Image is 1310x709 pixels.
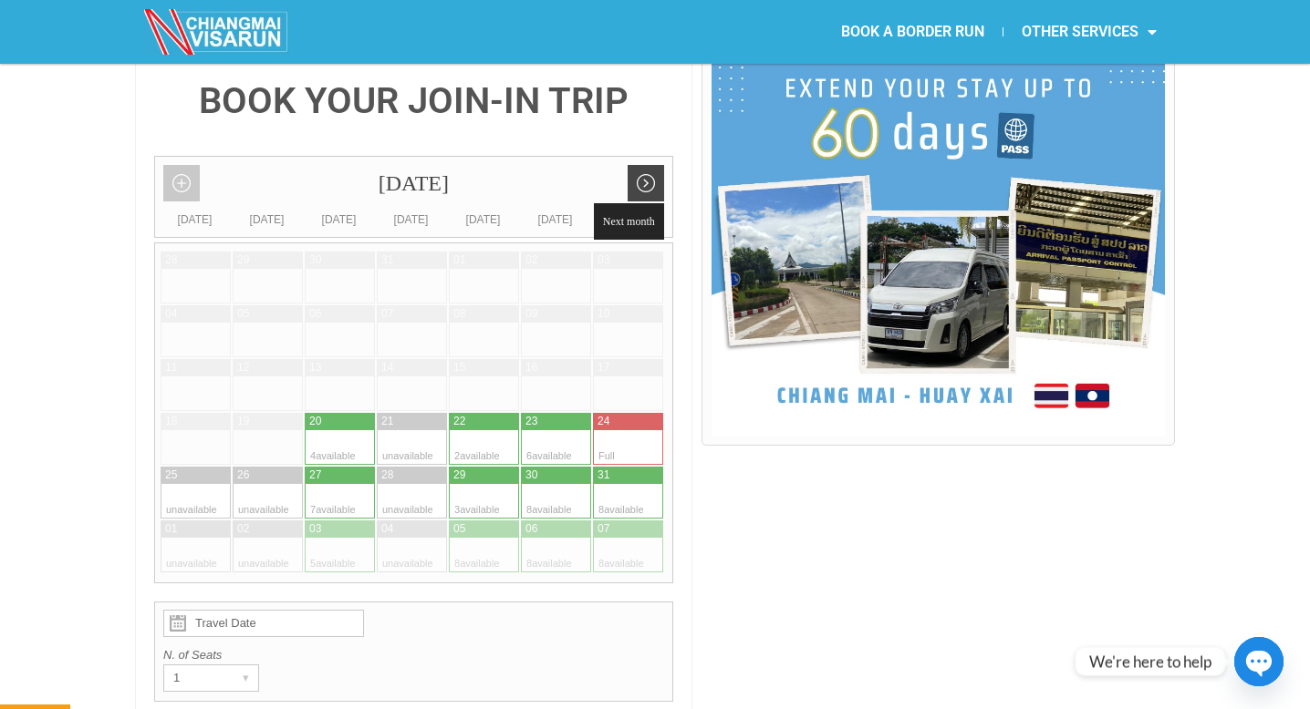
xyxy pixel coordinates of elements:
div: 02 [525,252,537,268]
div: [DATE] [303,211,375,229]
div: 26 [237,468,249,483]
div: 27 [309,468,321,483]
a: OTHER SERVICES [1003,11,1175,53]
div: ▾ [233,665,258,691]
div: 07 [598,521,609,537]
div: 03 [598,252,609,268]
div: 13 [309,360,321,375]
div: 04 [165,306,177,322]
div: 25 [165,468,177,483]
span: Next month [594,203,664,240]
div: 12 [237,360,249,375]
a: Next month [628,165,664,201]
div: [DATE] [159,211,231,229]
div: 01 [453,252,465,268]
div: 21 [381,414,393,429]
div: 14 [381,360,393,375]
div: 06 [309,306,321,322]
div: 11 [165,360,177,375]
div: [DATE] [519,211,591,229]
div: 29 [237,252,249,268]
div: [DATE] [231,211,303,229]
div: 28 [165,252,177,268]
div: 09 [525,306,537,322]
div: 04 [381,521,393,537]
a: BOOK A BORDER RUN [823,11,1003,53]
div: [DATE] [155,157,672,211]
div: 05 [453,521,465,537]
div: 31 [381,252,393,268]
div: 10 [598,306,609,322]
label: N. of Seats [163,646,664,664]
div: 01 [165,521,177,537]
div: 06 [525,521,537,537]
div: 30 [525,468,537,483]
div: 22 [453,414,465,429]
div: 18 [165,414,177,429]
div: 24 [598,414,609,429]
div: [DATE] [591,211,663,229]
div: 1 [164,665,224,691]
div: 02 [237,521,249,537]
h4: BOOK YOUR JOIN-IN TRIP [154,83,673,119]
nav: Menu [655,11,1175,53]
div: 30 [309,252,321,268]
div: 16 [525,360,537,375]
div: 08 [453,306,465,322]
div: 05 [237,306,249,322]
div: 07 [381,306,393,322]
div: 03 [309,521,321,537]
div: 15 [453,360,465,375]
div: 31 [598,468,609,483]
div: 19 [237,414,249,429]
div: 20 [309,414,321,429]
div: 17 [598,360,609,375]
div: [DATE] [375,211,447,229]
div: 23 [525,414,537,429]
div: 29 [453,468,465,483]
div: 28 [381,468,393,483]
div: [DATE] [447,211,519,229]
